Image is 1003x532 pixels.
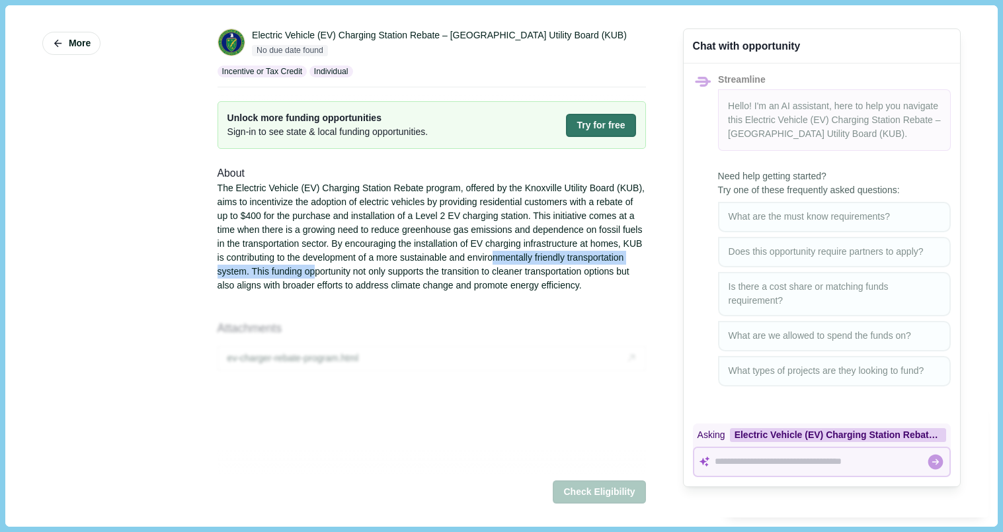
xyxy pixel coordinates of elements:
[69,38,91,49] span: More
[718,74,766,85] span: Streamline
[218,29,245,56] img: DOE.png
[314,66,348,77] p: Individual
[227,125,428,139] span: Sign-in to see state & local funding opportunities.
[252,28,627,42] div: Electric Vehicle (EV) Charging Station Rebate – [GEOGRAPHIC_DATA] Utility Board (KUB)
[218,181,646,292] div: The Electric Vehicle (EV) Charging Station Rebate program, offered by the Knoxville Utility Board...
[218,165,646,182] div: About
[566,114,635,137] button: Try for free
[693,38,801,54] div: Chat with opportunity
[730,428,946,442] div: Electric Vehicle (EV) Charging Station Rebate – [GEOGRAPHIC_DATA] Utility Board (KUB)
[553,480,645,504] button: Check Eligibility
[252,45,328,57] span: No due date found
[222,66,303,77] p: Incentive or Tax Credit
[42,32,100,55] button: More
[693,423,951,447] div: Asking
[718,169,951,197] span: Need help getting started? Try one of these frequently asked questions:
[728,101,940,139] span: Hello! I'm an AI assistant, here to help you navigate this .
[227,111,428,125] span: Unlock more funding opportunities
[728,114,940,139] span: Electric Vehicle (EV) Charging Station Rebate – [GEOGRAPHIC_DATA] Utility Board (KUB)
